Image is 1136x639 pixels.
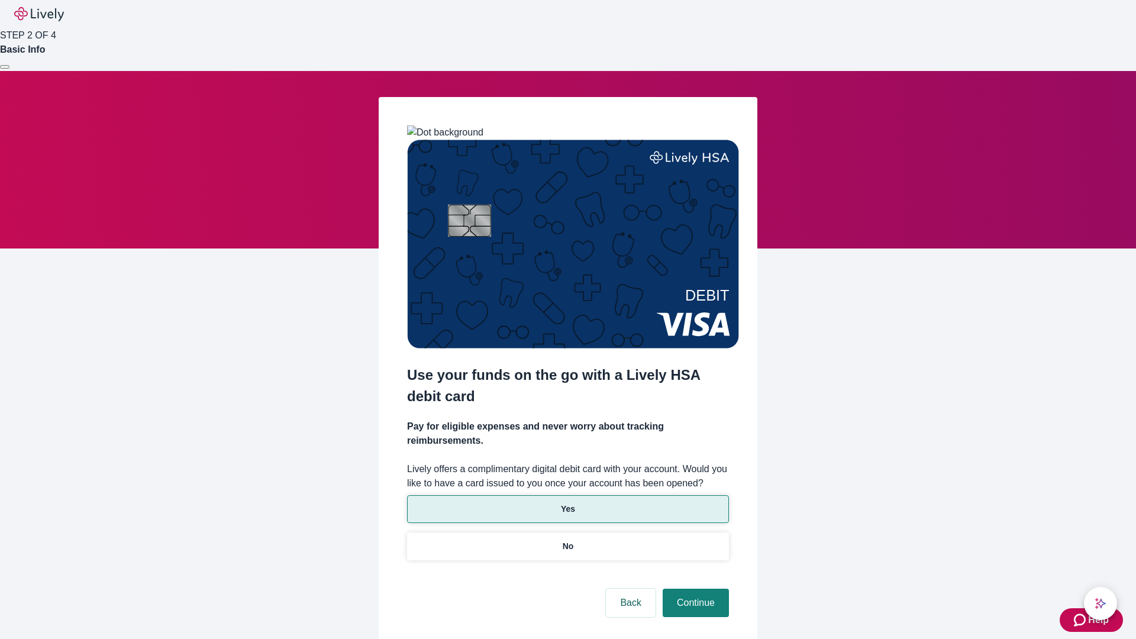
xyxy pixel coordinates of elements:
[407,532,729,560] button: No
[1095,598,1106,609] svg: Lively AI Assistant
[407,140,739,348] img: Debit card
[407,462,729,490] label: Lively offers a complimentary digital debit card with your account. Would you like to have a card...
[606,589,656,617] button: Back
[1084,587,1117,620] button: chat
[663,589,729,617] button: Continue
[563,540,574,553] p: No
[1088,613,1109,627] span: Help
[407,364,729,407] h2: Use your funds on the go with a Lively HSA debit card
[407,419,729,448] h4: Pay for eligible expenses and never worry about tracking reimbursements.
[407,495,729,523] button: Yes
[561,503,575,515] p: Yes
[1074,613,1088,627] svg: Zendesk support icon
[407,125,483,140] img: Dot background
[14,7,64,21] img: Lively
[1060,608,1123,632] button: Zendesk support iconHelp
